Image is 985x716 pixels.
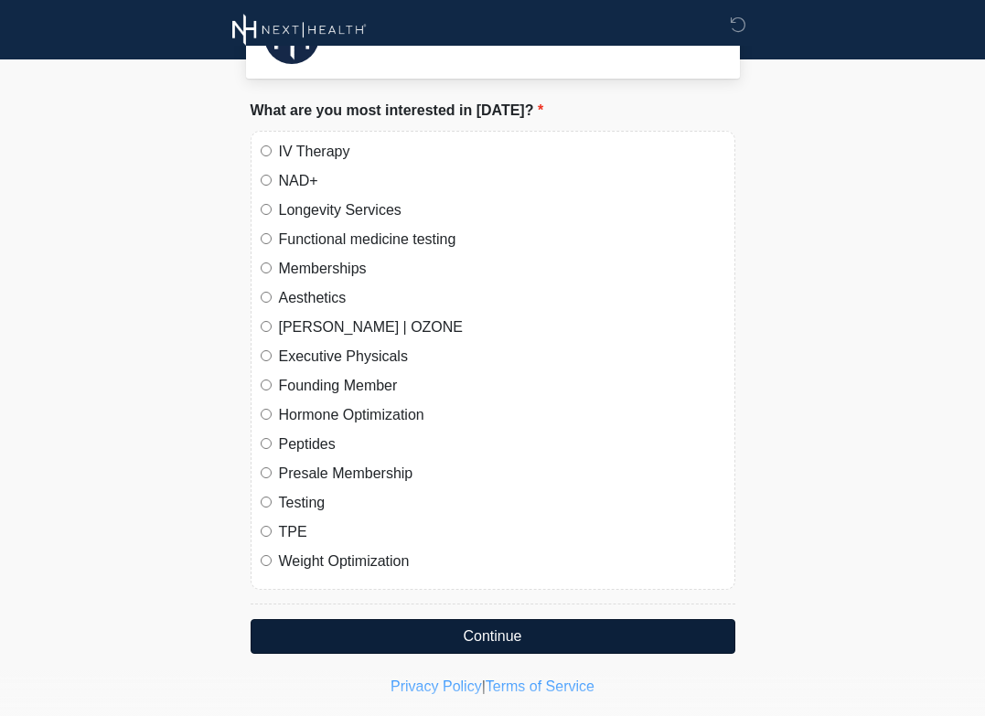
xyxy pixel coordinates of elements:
label: Peptides [279,433,725,455]
label: Presale Membership [279,463,725,485]
label: Founding Member [279,375,725,397]
label: IV Therapy [279,141,725,163]
a: Privacy Policy [391,679,482,694]
label: Testing [279,492,725,514]
input: Weight Optimization [261,555,272,566]
input: Hormone Optimization [261,409,272,420]
input: Aesthetics [261,292,272,303]
input: Testing [261,497,272,508]
label: What are you most interested in [DATE]? [251,100,544,122]
label: Executive Physicals [279,346,725,368]
input: Presale Membership [261,467,272,478]
input: Functional medicine testing [261,233,272,244]
label: NAD+ [279,170,725,192]
input: NAD+ [261,175,272,186]
label: Aesthetics [279,287,725,309]
a: Terms of Service [486,679,594,694]
label: Hormone Optimization [279,404,725,426]
label: Memberships [279,258,725,280]
input: Executive Physicals [261,350,272,361]
input: Longevity Services [261,204,272,215]
input: Founding Member [261,379,272,390]
button: Continue [251,619,735,654]
label: Weight Optimization [279,550,725,572]
input: [PERSON_NAME] | OZONE [261,321,272,332]
a: | [482,679,486,694]
label: Functional medicine testing [279,229,725,251]
label: Longevity Services [279,199,725,221]
input: Peptides [261,438,272,449]
input: TPE [261,526,272,537]
input: Memberships [261,262,272,273]
label: [PERSON_NAME] | OZONE [279,316,725,338]
input: IV Therapy [261,145,272,156]
label: TPE [279,521,725,543]
img: Next Health Wellness Logo [232,14,367,46]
